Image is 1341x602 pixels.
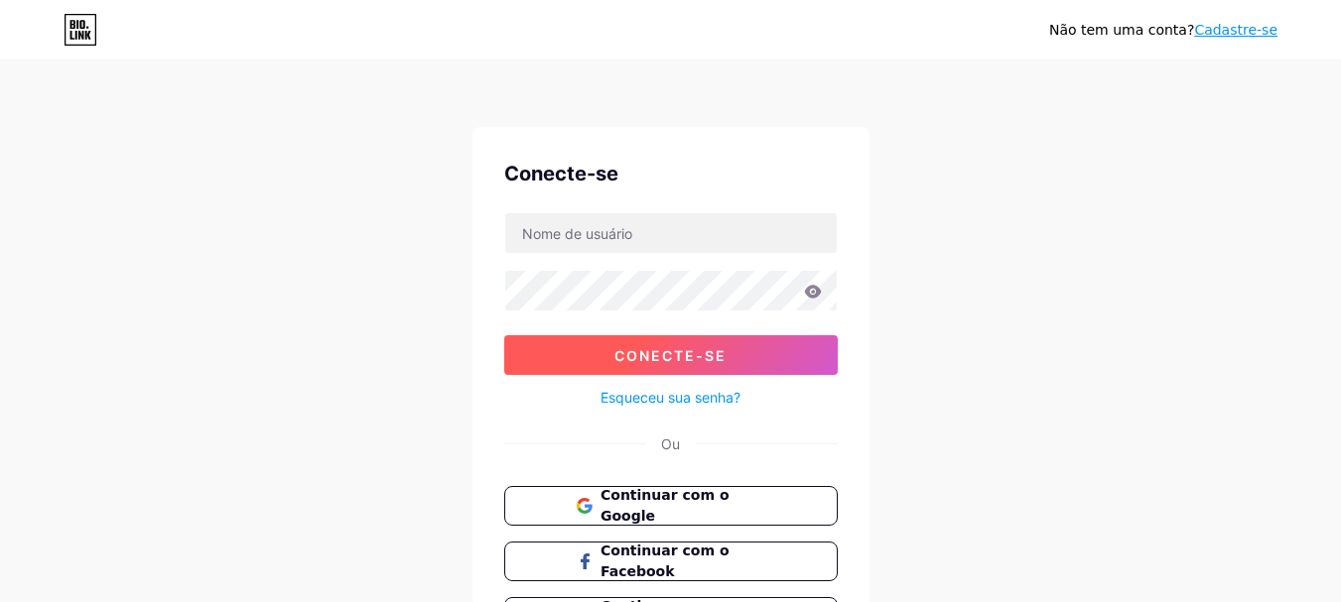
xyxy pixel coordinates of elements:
a: Cadastre-se [1194,22,1277,38]
a: Esqueceu sua senha? [601,387,740,408]
font: Continuar com o Facebook [601,542,730,579]
font: Ou [661,435,680,452]
button: Continuar com o Facebook [504,542,838,581]
font: Não tem uma conta? [1049,22,1194,38]
font: Conecte-se [504,162,618,185]
font: Conecte-se [614,347,727,364]
button: Continuar com o Google [504,486,838,526]
button: Conecte-se [504,335,838,375]
font: Esqueceu sua senha? [601,389,740,406]
font: Continuar com o Google [601,487,730,524]
input: Nome de usuário [505,213,837,253]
